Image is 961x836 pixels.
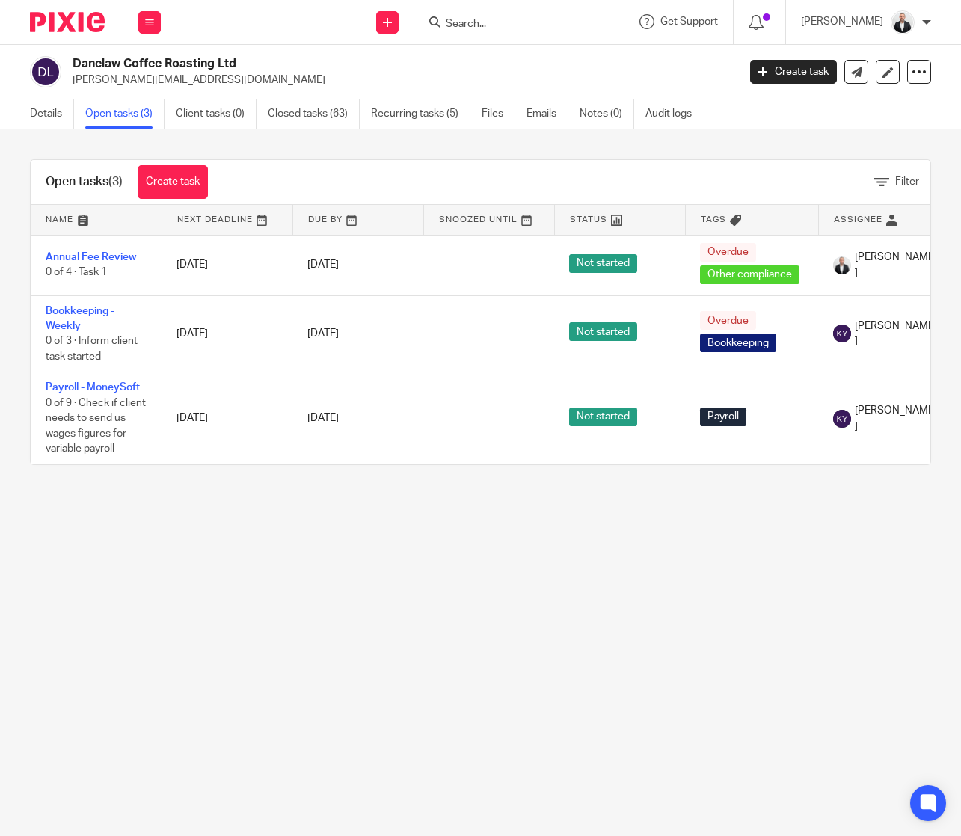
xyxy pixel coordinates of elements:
[482,99,515,129] a: Files
[833,410,851,428] img: svg%3E
[569,408,637,426] span: Not started
[645,99,703,129] a: Audit logs
[700,311,756,330] span: Overdue
[176,99,257,129] a: Client tasks (0)
[307,414,339,424] span: [DATE]
[162,372,292,464] td: [DATE]
[46,252,136,262] a: Annual Fee Review
[307,328,339,339] span: [DATE]
[85,99,165,129] a: Open tasks (3)
[855,250,934,280] span: [PERSON_NAME]
[891,10,915,34] img: _SKY9589-Edit-2.jpeg
[46,306,114,331] a: Bookkeeping - Weekly
[833,325,851,342] img: svg%3E
[108,176,123,188] span: (3)
[660,16,718,27] span: Get Support
[895,176,919,187] span: Filter
[700,243,756,262] span: Overdue
[162,235,292,295] td: [DATE]
[30,12,105,32] img: Pixie
[162,295,292,372] td: [DATE]
[268,99,360,129] a: Closed tasks (63)
[700,408,746,426] span: Payroll
[138,165,208,199] a: Create task
[46,382,140,393] a: Payroll - MoneySoft
[444,18,579,31] input: Search
[701,215,726,224] span: Tags
[700,334,776,352] span: Bookkeeping
[570,215,607,224] span: Status
[73,73,728,87] p: [PERSON_NAME][EMAIL_ADDRESS][DOMAIN_NAME]
[73,56,597,72] h2: Danelaw Coffee Roasting Ltd
[46,174,123,190] h1: Open tasks
[371,99,470,129] a: Recurring tasks (5)
[30,56,61,87] img: svg%3E
[855,403,934,434] span: [PERSON_NAME]
[580,99,634,129] a: Notes (0)
[526,99,568,129] a: Emails
[439,215,518,224] span: Snoozed Until
[46,398,146,455] span: 0 of 9 · Check if client needs to send us wages figures for variable payroll
[46,336,138,362] span: 0 of 3 · Inform client task started
[801,14,883,29] p: [PERSON_NAME]
[700,265,799,284] span: Other compliance
[46,268,107,278] span: 0 of 4 · Task 1
[307,259,339,270] span: [DATE]
[855,319,934,349] span: [PERSON_NAME]
[833,256,851,274] img: _SKY9589-Edit-2.jpeg
[569,254,637,273] span: Not started
[569,322,637,341] span: Not started
[750,60,837,84] a: Create task
[30,99,74,129] a: Details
